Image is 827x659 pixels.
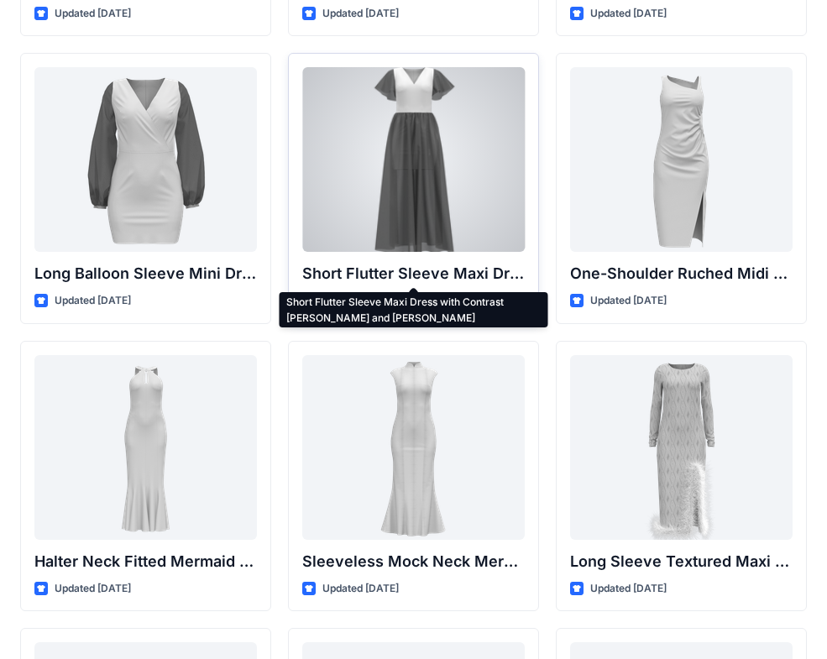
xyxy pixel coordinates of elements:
a: Halter Neck Fitted Mermaid Gown with Keyhole Detail [34,355,257,540]
p: Updated [DATE] [322,580,399,598]
p: Updated [DATE] [55,5,131,23]
a: One-Shoulder Ruched Midi Dress with Slit [570,67,793,252]
p: Sleeveless Mock Neck Mermaid Gown [302,550,525,573]
a: Long Sleeve Textured Maxi Dress with Feather Hem [570,355,793,540]
p: Short Flutter Sleeve Maxi Dress with Contrast [PERSON_NAME] and [PERSON_NAME] [302,262,525,285]
p: Long Sleeve Textured Maxi Dress with Feather Hem [570,550,793,573]
a: Sleeveless Mock Neck Mermaid Gown [302,355,525,540]
p: Updated [DATE] [55,292,131,310]
a: Long Balloon Sleeve Mini Dress with Wrap Bodice [34,67,257,252]
a: Short Flutter Sleeve Maxi Dress with Contrast Bodice and Sheer Overlay [302,67,525,252]
p: Updated [DATE] [590,5,667,23]
p: Halter Neck Fitted Mermaid Gown with Keyhole Detail [34,550,257,573]
p: One-Shoulder Ruched Midi Dress with Slit [570,262,793,285]
p: Long Balloon Sleeve Mini Dress with Wrap Bodice [34,262,257,285]
p: Updated [DATE] [590,292,667,310]
p: Updated [DATE] [322,5,399,23]
p: Updated [DATE] [55,580,131,598]
p: Updated [DATE] [322,292,399,310]
p: Updated [DATE] [590,580,667,598]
